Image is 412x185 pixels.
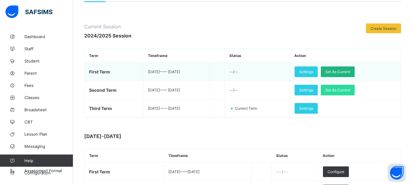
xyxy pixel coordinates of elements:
th: Action [290,49,401,63]
span: Settings [299,69,313,74]
span: Fees [24,83,73,88]
span: Staff [24,46,73,51]
span: Create Session [371,26,396,31]
span: [DATE]-[DATE] [84,133,206,139]
span: Help [24,158,73,163]
span: Student [24,59,73,63]
span: Parent [24,71,73,76]
span: Current Session [84,23,131,30]
span: First Term [89,169,110,174]
span: Second Term [89,87,116,93]
th: Status [225,49,290,63]
span: Configure [328,169,344,174]
span: Current Term [234,106,261,111]
span: CBT [24,119,73,124]
span: [DATE] —— [DATE] [148,106,180,111]
span: Set As Current [325,88,350,92]
button: Open asap [388,164,406,182]
td: --/-- [225,81,290,99]
th: Timeframe [143,49,210,63]
th: Action [318,149,401,163]
span: Settings [299,106,313,111]
span: Set As Current [325,69,350,74]
img: safsims [5,5,52,18]
span: Messaging [24,144,73,149]
th: Term [84,49,143,63]
span: Lesson Plan [24,132,73,137]
span: 2024/2025 Session [84,33,131,39]
span: Settings [299,88,313,92]
span: Third Term [89,106,112,111]
span: - - / - - [276,169,288,174]
span: Broadsheet [24,107,73,112]
span: Configuration [24,170,73,175]
span: Classes [24,95,73,100]
span: First Term [89,69,110,74]
th: Timeframe [164,149,251,163]
td: --/-- [225,63,290,81]
span: [DATE] —— [DATE] [148,88,180,92]
th: Status [271,149,318,163]
span: [DATE] —— [DATE] [168,169,199,174]
th: Term [84,149,164,163]
span: [DATE] —— [DATE] [148,69,180,74]
span: Dashboard [24,34,73,39]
